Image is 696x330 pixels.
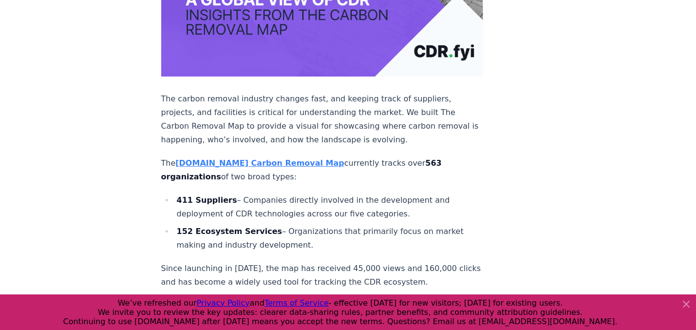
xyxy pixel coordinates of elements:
[174,225,484,252] li: – Organizations that primarily focus on market making and industry development.
[177,227,282,236] strong: 152 Ecosystem Services
[161,262,484,289] p: Since launching in [DATE], the map has received 45,000 views and 160,000 clicks and has become a ...
[161,156,484,184] p: The currently tracks over of two broad types:
[174,194,484,221] li: – Companies directly involved in the development and deployment of CDR technologies across our fi...
[175,158,344,168] a: [DOMAIN_NAME] Carbon Removal Map
[177,195,237,205] strong: 411 Suppliers
[161,92,484,147] p: The carbon removal industry changes fast, and keeping track of suppliers, projects, and facilitie...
